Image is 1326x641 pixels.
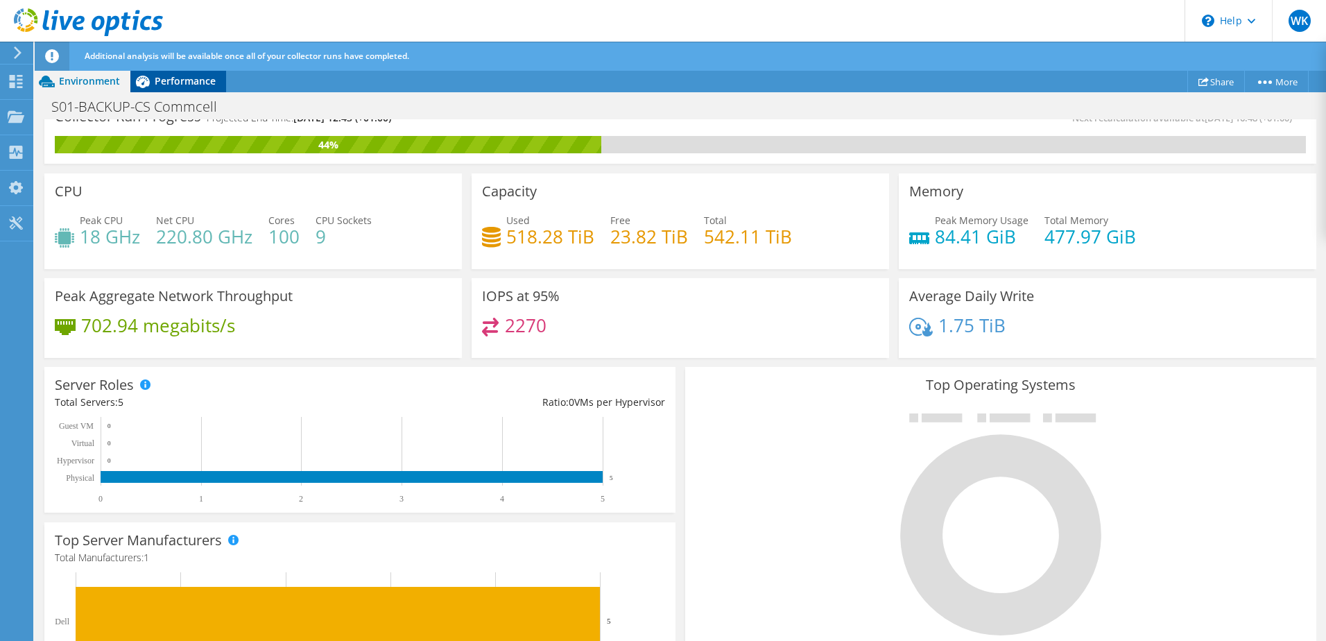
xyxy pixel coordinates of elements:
[1202,15,1214,27] svg: \n
[1187,71,1245,92] a: Share
[55,395,360,410] div: Total Servers:
[156,214,194,227] span: Net CPU
[482,289,560,304] h3: IOPS at 95%
[66,473,94,483] text: Physical
[55,137,601,153] div: 44%
[199,494,203,504] text: 1
[704,229,792,244] h4: 542.11 TiB
[569,395,574,409] span: 0
[505,318,546,333] h4: 2270
[1205,112,1292,124] span: [DATE] 16:48 (+01:00)
[293,111,391,124] span: [DATE] 12:43 (+01:00)
[299,494,303,504] text: 2
[704,214,727,227] span: Total
[1244,71,1309,92] a: More
[1044,214,1108,227] span: Total Memory
[500,494,504,504] text: 4
[935,214,1028,227] span: Peak Memory Usage
[601,494,605,504] text: 5
[155,74,216,87] span: Performance
[55,184,83,199] h3: CPU
[80,214,123,227] span: Peak CPU
[506,229,594,244] h4: 518.28 TiB
[107,422,111,429] text: 0
[118,395,123,409] span: 5
[80,229,140,244] h4: 18 GHz
[1044,229,1136,244] h4: 477.97 GiB
[57,456,94,465] text: Hypervisor
[55,617,69,626] text: Dell
[107,440,111,447] text: 0
[610,475,613,481] text: 5
[482,184,537,199] h3: Capacity
[144,551,149,564] span: 1
[81,318,235,333] h4: 702.94 megabits/s
[938,318,1006,333] h4: 1.75 TiB
[98,494,103,504] text: 0
[316,229,372,244] h4: 9
[610,229,688,244] h4: 23.82 TiB
[1289,10,1311,32] span: WK
[107,457,111,464] text: 0
[607,617,611,625] text: 5
[71,438,95,448] text: Virtual
[55,550,665,565] h4: Total Manufacturers:
[59,74,120,87] span: Environment
[268,214,295,227] span: Cores
[85,50,409,62] span: Additional analysis will be available once all of your collector runs have completed.
[506,214,530,227] span: Used
[909,289,1034,304] h3: Average Daily Write
[55,377,134,393] h3: Server Roles
[935,229,1028,244] h4: 84.41 GiB
[610,214,630,227] span: Free
[55,289,293,304] h3: Peak Aggregate Network Throughput
[268,229,300,244] h4: 100
[156,229,252,244] h4: 220.80 GHz
[55,533,222,548] h3: Top Server Manufacturers
[696,377,1306,393] h3: Top Operating Systems
[45,99,239,114] h1: S01-BACKUP-CS Commcell
[59,421,94,431] text: Guest VM
[316,214,372,227] span: CPU Sockets
[909,184,963,199] h3: Memory
[1072,112,1299,124] span: Next recalculation available at
[399,494,404,504] text: 3
[360,395,665,410] div: Ratio: VMs per Hypervisor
